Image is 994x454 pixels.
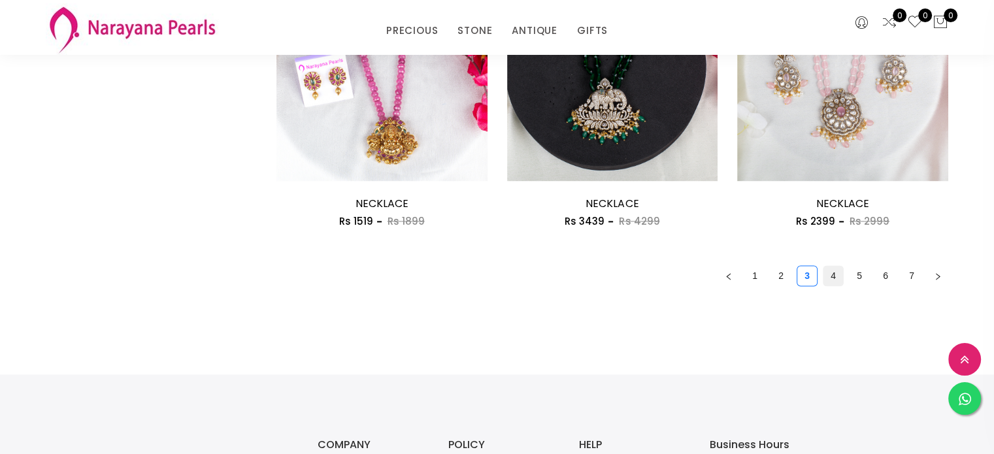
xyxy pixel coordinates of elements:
[577,21,608,41] a: GIFTS
[388,214,425,228] span: Rs 1899
[796,214,835,228] span: Rs 2399
[876,266,895,285] a: 6
[875,265,896,286] li: 6
[718,265,739,286] li: Previous Page
[744,265,765,286] li: 1
[710,440,814,450] h3: Business Hours
[579,440,684,450] h3: HELP
[893,8,906,22] span: 0
[927,265,948,286] button: right
[718,265,739,286] button: left
[448,440,553,450] h3: POLICY
[457,21,492,41] a: STONE
[745,266,765,285] a: 1
[797,265,818,286] li: 3
[816,196,869,211] a: NECKLACE
[619,214,659,228] span: Rs 4299
[918,8,932,22] span: 0
[927,265,948,286] li: Next Page
[944,8,957,22] span: 0
[882,14,897,31] a: 0
[770,265,791,286] li: 2
[339,214,373,228] span: Rs 1519
[725,272,733,280] span: left
[318,440,422,450] h3: COMPANY
[771,266,791,285] a: 2
[586,196,638,211] a: NECKLACE
[850,214,889,228] span: Rs 2999
[823,265,844,286] li: 4
[823,266,843,285] a: 4
[797,266,817,285] a: 3
[565,214,605,228] span: Rs 3439
[850,266,869,285] a: 5
[849,265,870,286] li: 5
[902,266,921,285] a: 7
[907,14,923,31] a: 0
[386,21,438,41] a: PRECIOUS
[934,272,942,280] span: right
[356,196,408,211] a: NECKLACE
[901,265,922,286] li: 7
[933,14,948,31] button: 0
[512,21,557,41] a: ANTIQUE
